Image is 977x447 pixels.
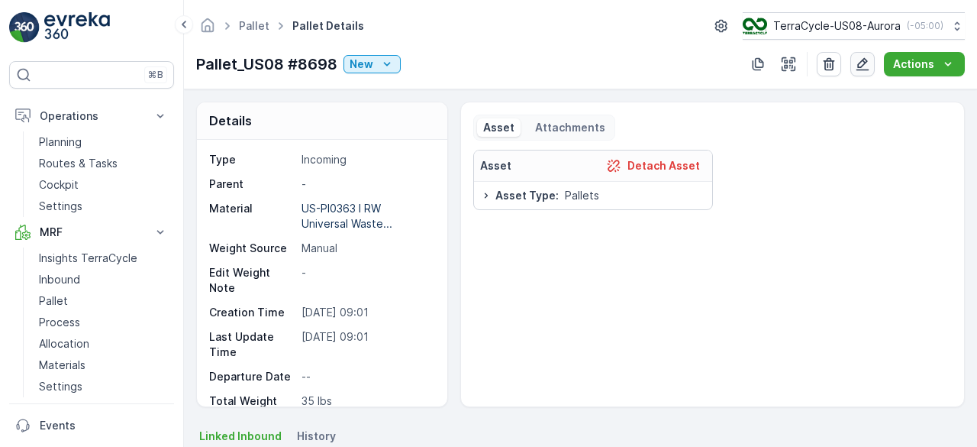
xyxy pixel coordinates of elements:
[39,251,137,266] p: Insights TerraCycle
[301,241,431,256] p: Manual
[33,269,174,290] a: Inbound
[33,248,174,269] a: Insights TerraCycle
[65,377,376,390] span: US-PI0389 I RW Universal Waste: 4' EasyPak Jumbo Boxes
[301,265,431,296] p: -
[33,131,174,153] a: Planning
[39,293,68,309] p: Pallet
[743,18,767,34] img: image_ci7OI47.png
[39,379,82,394] p: Settings
[44,12,110,43] img: logo_light-DOdMpM7g.png
[39,358,85,373] p: Materials
[9,101,174,131] button: Operations
[209,112,252,130] p: Details
[301,177,431,192] p: -
[301,152,431,167] p: Incoming
[533,120,605,135] p: Attachments
[565,188,599,203] span: Pallets
[600,157,706,175] button: Detach Asset
[893,57,934,72] p: Actions
[199,23,216,36] a: Homepage
[9,12,40,43] img: logo
[301,369,431,384] p: --
[13,251,50,264] span: Name :
[13,301,80,314] span: Net Weight :
[33,376,174,397] a: Settings
[199,429,282,444] span: Linked Inbound
[209,177,295,192] p: Parent
[773,18,901,34] p: TerraCycle-US08-Aurora
[85,326,98,339] span: 35
[301,202,392,230] p: US-PI0363 I RW Universal Waste...
[480,158,511,173] p: Asset
[9,217,174,248] button: MRF
[81,351,118,364] span: Pallets
[627,158,700,173] p: Detach Asset
[209,369,295,384] p: Departure Date
[39,134,82,150] p: Planning
[297,429,336,444] span: History
[9,410,174,441] a: Events
[13,377,65,390] span: Material :
[39,315,80,330] p: Process
[209,201,295,232] p: Material
[209,152,295,167] p: Type
[350,57,373,72] p: New
[13,326,85,339] span: Tare Weight :
[40,109,143,124] p: Operations
[209,265,295,296] p: Edit Weight Note
[301,329,431,360] p: [DATE] 09:01
[209,305,295,320] p: Creation Time
[289,18,367,34] span: Pallet Details
[33,355,174,376] a: Materials
[40,225,143,240] p: MRF
[39,156,118,171] p: Routes & Tasks
[33,174,174,196] a: Cockpit
[39,272,80,287] p: Inbound
[50,251,151,264] span: Pallet_US08 #8694
[196,53,337,76] p: Pallet_US08 #8698
[301,394,431,409] p: 35 lbs
[209,241,295,256] p: Weight Source
[301,305,431,320] p: [DATE] 09:01
[13,351,81,364] span: Asset Type :
[89,276,102,289] span: 35
[483,120,514,135] p: Asset
[148,69,163,81] p: ⌘B
[209,329,295,360] p: Last Update Time
[40,418,168,433] p: Events
[428,13,546,31] p: Pallet_US08 #8694
[907,20,943,32] p: ( -05:00 )
[33,333,174,355] a: Allocation
[209,394,295,409] p: Total Weight
[33,312,174,333] a: Process
[33,153,174,174] a: Routes & Tasks
[743,12,965,40] button: TerraCycle-US08-Aurora(-05:00)
[239,19,269,32] a: Pallet
[33,290,174,312] a: Pallet
[39,177,79,193] p: Cockpit
[343,55,401,73] button: New
[884,52,965,76] button: Actions
[13,276,89,289] span: Total Weight :
[495,188,559,203] span: Asset Type :
[39,336,89,351] p: Allocation
[39,199,82,214] p: Settings
[33,196,174,217] a: Settings
[80,301,85,314] span: -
